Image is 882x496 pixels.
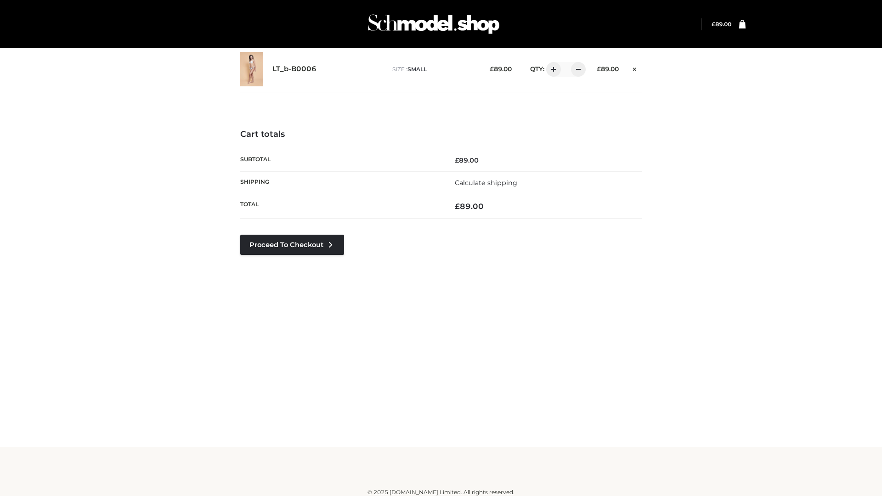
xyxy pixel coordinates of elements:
span: £ [597,65,601,73]
span: £ [712,21,715,28]
p: size : [392,65,475,73]
span: £ [455,202,460,211]
th: Subtotal [240,149,441,171]
span: £ [490,65,494,73]
a: £89.00 [712,21,731,28]
h4: Cart totals [240,130,642,140]
span: SMALL [407,66,427,73]
bdi: 89.00 [490,65,512,73]
a: LT_b-B0006 [272,65,317,73]
img: Schmodel Admin 964 [365,6,503,42]
th: Shipping [240,171,441,194]
a: Calculate shipping [455,179,517,187]
a: Remove this item [628,62,642,74]
a: Proceed to Checkout [240,235,344,255]
bdi: 89.00 [455,202,484,211]
span: £ [455,156,459,164]
th: Total [240,194,441,219]
div: QTY: [521,62,582,77]
bdi: 89.00 [712,21,731,28]
bdi: 89.00 [597,65,619,73]
bdi: 89.00 [455,156,479,164]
